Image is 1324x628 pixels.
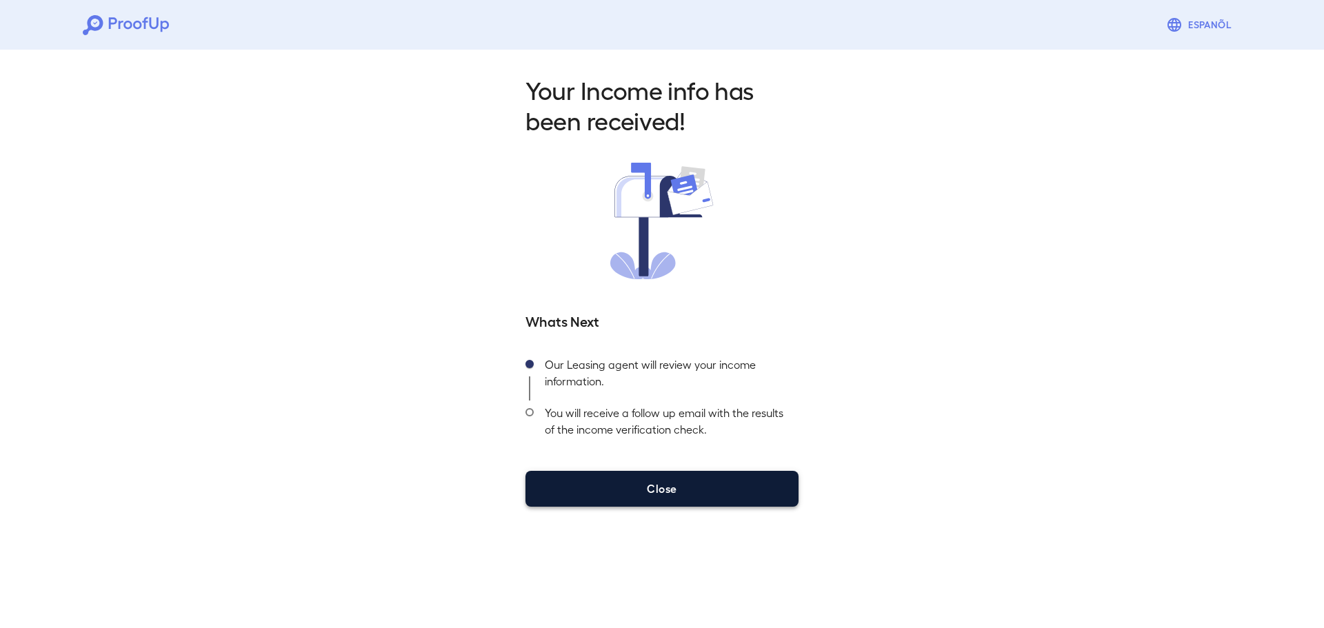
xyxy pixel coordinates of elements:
div: You will receive a follow up email with the results of the income verification check. [534,401,799,449]
h2: Your Income info has been received! [525,74,799,135]
button: Espanõl [1161,11,1241,39]
img: received.svg [610,163,714,279]
button: Close [525,471,799,507]
h5: Whats Next [525,311,799,330]
div: Our Leasing agent will review your income information. [534,352,799,401]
